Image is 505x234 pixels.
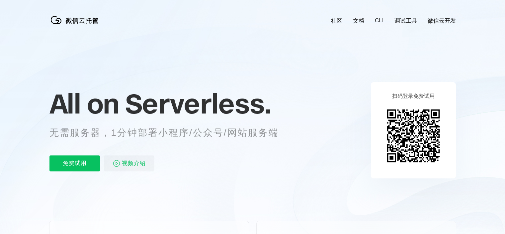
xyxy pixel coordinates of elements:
a: 调试工具 [394,17,417,25]
span: Serverless. [125,87,271,120]
a: CLI [375,17,383,24]
img: video_play.svg [113,159,121,167]
span: All on [49,87,119,120]
p: 免费试用 [49,155,100,171]
a: 微信云托管 [49,22,103,28]
img: 微信云托管 [49,13,103,27]
a: 社区 [331,17,342,25]
p: 扫码登录免费试用 [392,93,435,100]
a: 微信云开发 [428,17,456,25]
span: 视频介绍 [122,155,146,171]
a: 文档 [353,17,364,25]
p: 无需服务器，1分钟部署小程序/公众号/网站服务端 [49,126,291,139]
